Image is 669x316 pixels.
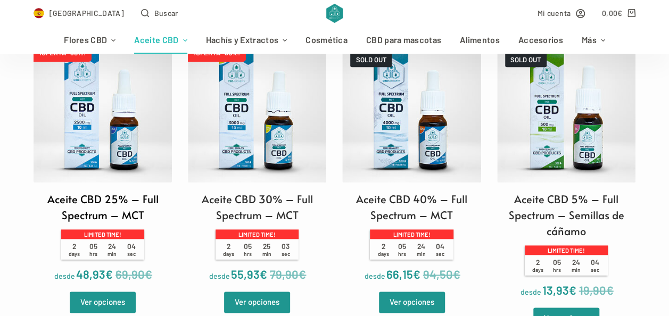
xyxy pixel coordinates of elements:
span: min [108,251,117,257]
span: days [532,267,543,273]
span: 03 [276,242,295,257]
span: 2 [374,242,393,257]
span: min [571,267,580,273]
a: Select Country [34,7,124,19]
span: 2 [219,242,238,257]
span: desde [365,271,385,280]
span: desde [520,287,541,296]
span: 04 [585,258,605,273]
bdi: 79,90 [270,267,306,281]
span: 05 [393,242,412,257]
span: € [299,267,306,281]
p: Limited time! [525,245,608,255]
a: Alimentos [450,27,509,54]
span: 04 [122,242,141,257]
img: ES Flag [34,8,44,19]
span: days [69,251,80,257]
a: Cosmética [296,27,357,54]
span: 25 [257,242,276,257]
span: 04 [431,242,450,257]
a: SOLD OUTAceite CBD 5% – Full Spectrum – Semillas de cáñamo Limited time! 2days 05hrs 24min 04sec ... [497,44,635,300]
h2: Aceite CBD 5% – Full Spectrum – Semillas de cáñamo [497,191,635,239]
a: Mi cuenta [537,7,585,19]
span: min [262,251,271,257]
span: 24 [412,242,431,257]
a: Hachís y Extractos [196,27,296,54]
span: 24 [103,242,122,257]
p: Limited time! [370,229,453,239]
nav: Menú de cabecera [55,27,615,54]
bdi: 69,90 [115,267,152,281]
span: sec [436,251,444,257]
span: [GEOGRAPHIC_DATA] [49,7,124,19]
span: € [568,283,576,297]
a: ¡OFERTA -30%! Aceite CBD 30% – Full Spectrum – MCT Limited time! 2days 05hrs 25min 03sec desde 55... [188,44,326,284]
h2: Aceite CBD 25% – Full Spectrum – MCT [34,191,172,223]
bdi: 19,90 [579,283,613,297]
bdi: 0,00 [602,9,623,18]
span: sec [282,251,290,257]
a: Elige las opciones para “Aceite CBD 25% - Full Spectrum - MCT” [70,292,136,313]
span: € [453,267,460,281]
span: days [378,251,389,257]
a: SOLD OUTAceite CBD 40% – Full Spectrum – MCT Limited time! 2days 05hrs 24min 04sec desde 66,15€ [342,44,481,284]
img: CBD Alchemy [326,4,343,23]
span: SOLD OUT [505,52,547,67]
span: hrs [244,251,252,257]
span: desde [209,271,230,280]
span: 2 [528,258,548,273]
span: € [145,267,152,281]
bdi: 55,93 [231,267,267,281]
a: Flores CBD [55,27,125,54]
span: € [105,267,113,281]
span: € [606,283,613,297]
p: Limited time! [61,229,144,239]
a: ¡OFERTA -30%! Aceite CBD 25% – Full Spectrum – MCT Limited time! 2days 05hrs 24min 04sec desde 48... [34,44,172,284]
a: Aceite CBD [125,27,196,54]
a: Elige las opciones para “Aceite CBD 30% – Full Spectrum – MCT” [224,292,290,313]
a: Más [572,27,614,54]
bdi: 66,15 [386,267,420,281]
span: hrs [89,251,97,257]
bdi: 13,93 [542,283,576,297]
span: hrs [398,251,406,257]
a: CBD para mascotas [357,27,450,54]
span: days [223,251,234,257]
span: 05 [238,242,258,257]
bdi: 94,50 [423,267,460,281]
a: Carro de compra [602,7,635,19]
span: € [617,9,622,18]
h2: Aceite CBD 30% – Full Spectrum – MCT [188,191,326,223]
span: Buscar [154,7,178,19]
span: € [413,267,420,281]
a: Accesorios [509,27,572,54]
span: 24 [566,258,585,273]
span: SOLD OUT [350,52,392,67]
span: € [260,267,267,281]
span: min [417,251,426,257]
span: desde [54,271,75,280]
bdi: 48,93 [76,267,113,281]
span: 05 [547,258,566,273]
span: 05 [84,242,103,257]
a: Elige las opciones para “Aceite CBD 40% – Full Spectrum – MCT” [379,292,445,313]
span: Mi cuenta [537,7,571,19]
span: hrs [553,267,561,273]
span: sec [591,267,599,273]
button: Abrir formulario de búsqueda [141,7,178,19]
span: 2 [65,242,84,257]
p: Limited time! [216,229,299,239]
span: sec [127,251,136,257]
h2: Aceite CBD 40% – Full Spectrum – MCT [342,191,481,223]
